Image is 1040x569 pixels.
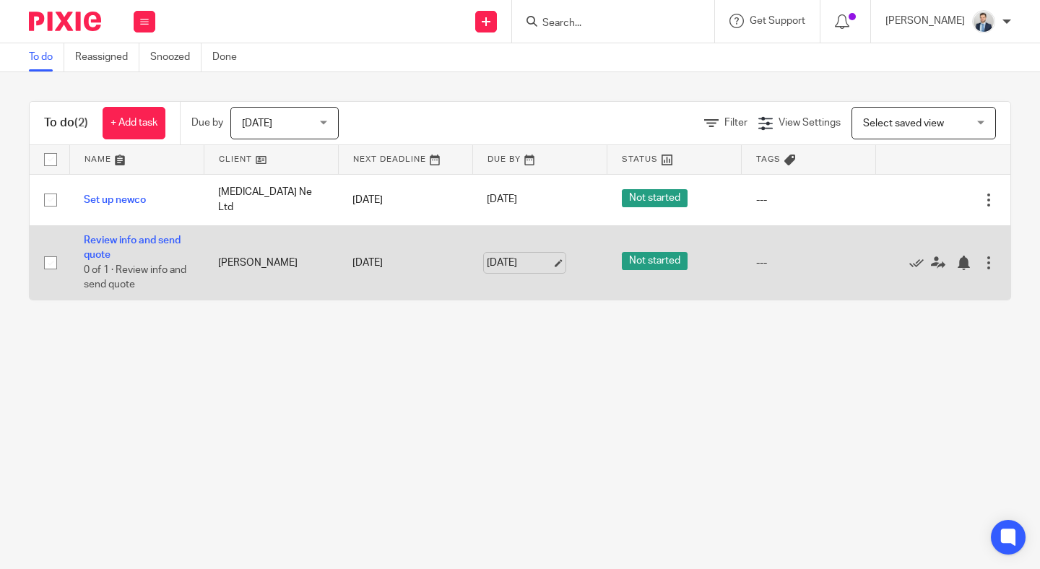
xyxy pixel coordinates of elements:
a: Done [212,43,248,71]
span: Get Support [750,16,805,26]
span: (2) [74,117,88,129]
a: Reassigned [75,43,139,71]
a: To do [29,43,64,71]
span: [DATE] [487,195,517,205]
span: View Settings [779,118,841,128]
td: [DATE] [338,174,472,225]
span: 0 of 1 · Review info and send quote [84,265,186,290]
td: [DATE] [338,225,472,299]
td: [PERSON_NAME] [204,225,338,299]
p: Due by [191,116,223,130]
div: --- [756,193,862,207]
span: Select saved view [863,118,944,129]
h1: To do [44,116,88,131]
input: Search [541,17,671,30]
a: Snoozed [150,43,201,71]
a: Review info and send quote [84,235,181,260]
span: Filter [724,118,747,128]
img: Pixie [29,12,101,31]
span: Not started [622,252,688,270]
div: --- [756,256,862,270]
a: + Add task [103,107,165,139]
span: Not started [622,189,688,207]
td: [MEDICAL_DATA] Ne Ltd [204,174,338,225]
img: LinkedIn%20Profile.jpeg [972,10,995,33]
span: [DATE] [242,118,272,129]
a: Mark as done [909,256,931,270]
a: Set up newco [84,195,146,205]
p: [PERSON_NAME] [885,14,965,28]
span: Tags [756,155,781,163]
